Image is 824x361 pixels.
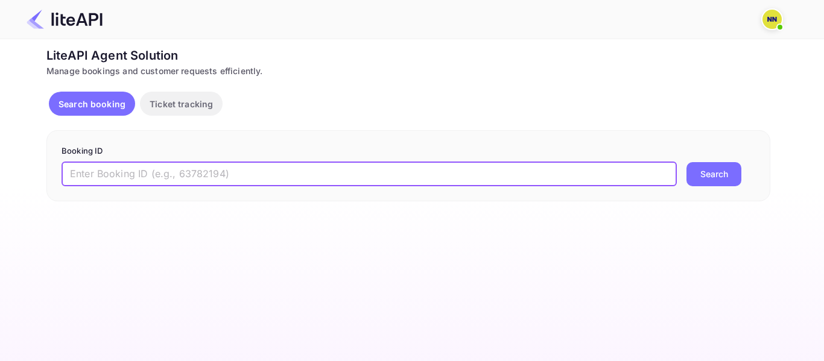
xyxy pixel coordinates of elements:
img: LiteAPI Logo [27,10,103,29]
div: Manage bookings and customer requests efficiently. [46,64,770,77]
p: Ticket tracking [150,98,213,110]
input: Enter Booking ID (e.g., 63782194) [62,162,677,186]
p: Search booking [59,98,125,110]
p: Booking ID [62,145,755,157]
div: LiteAPI Agent Solution [46,46,770,64]
img: N/A N/A [762,10,782,29]
button: Search [686,162,741,186]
